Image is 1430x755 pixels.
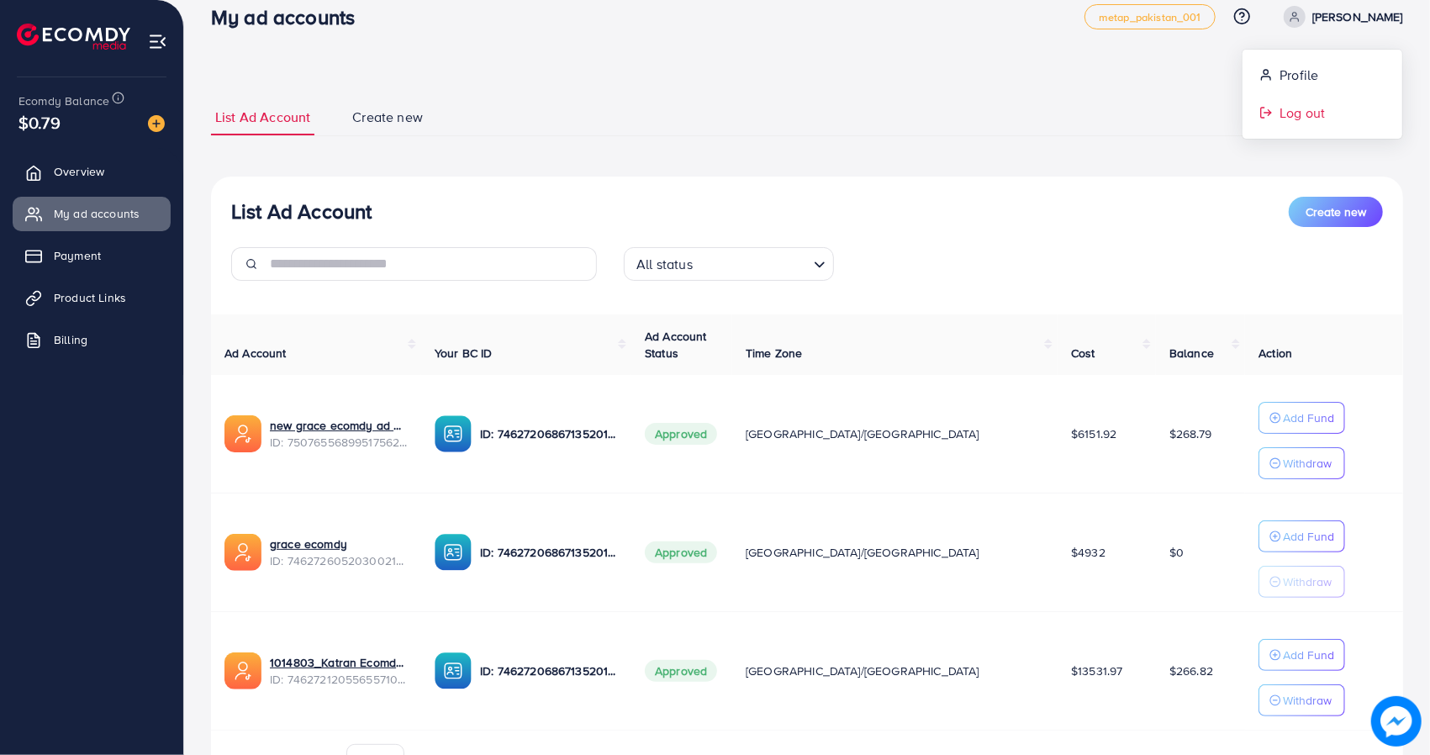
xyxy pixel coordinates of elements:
[148,115,165,132] img: image
[215,108,310,127] span: List Ad Account
[645,328,707,362] span: Ad Account Status
[645,660,717,682] span: Approved
[435,345,493,362] span: Your BC ID
[270,671,408,688] span: ID: 7462721205565571073
[270,434,408,451] span: ID: 7507655689951756295
[270,654,408,671] a: 1014803_Katran Ecomdy_1737550187031
[270,552,408,569] span: ID: 7462726052030021648
[13,323,171,356] a: Billing
[18,110,61,135] span: $0.79
[1084,4,1216,29] a: metap_pakistan_001
[224,652,261,689] img: ic-ads-acc.e4c84228.svg
[270,536,408,552] a: grace ecomdy
[645,423,717,445] span: Approved
[231,199,372,224] h3: List Ad Account
[1259,639,1345,671] button: Add Fund
[1242,49,1403,140] ul: [PERSON_NAME]
[13,239,171,272] a: Payment
[1071,425,1116,442] span: $6151.92
[1259,566,1345,598] button: Withdraw
[1169,544,1184,561] span: $0
[746,345,802,362] span: Time Zone
[746,663,979,679] span: [GEOGRAPHIC_DATA]/[GEOGRAPHIC_DATA]
[270,654,408,689] div: <span class='underline'>1014803_Katran Ecomdy_1737550187031</span></br>7462721205565571073
[1071,663,1122,679] span: $13531.97
[54,247,101,264] span: Payment
[352,108,423,127] span: Create new
[1280,103,1325,123] span: Log out
[17,24,130,50] img: logo
[1169,663,1213,679] span: $266.82
[1283,572,1332,592] p: Withdraw
[1277,6,1403,28] a: [PERSON_NAME]
[480,661,618,681] p: ID: 7462720686713520129
[698,249,807,277] input: Search for option
[13,197,171,230] a: My ad accounts
[54,205,140,222] span: My ad accounts
[270,536,408,570] div: <span class='underline'>grace ecomdy</span></br>7462726052030021648
[18,92,109,109] span: Ecomdy Balance
[1312,7,1403,27] p: [PERSON_NAME]
[1259,345,1292,362] span: Action
[746,425,979,442] span: [GEOGRAPHIC_DATA]/[GEOGRAPHIC_DATA]
[633,252,696,277] span: All status
[270,417,408,434] a: new grace ecomdy ad account 7507655689951756295
[435,652,472,689] img: ic-ba-acc.ded83a64.svg
[435,534,472,571] img: ic-ba-acc.ded83a64.svg
[1071,544,1105,561] span: $4932
[480,424,618,444] p: ID: 7462720686713520129
[270,417,408,451] div: <span class='underline'>new grace ecomdy ad account 7507655689951756295</span></br>75076556899517...
[1306,203,1366,220] span: Create new
[645,541,717,563] span: Approved
[1099,12,1201,23] span: metap_pakistan_001
[1071,345,1095,362] span: Cost
[211,5,368,29] h3: My ad accounts
[480,542,618,562] p: ID: 7462720686713520129
[148,32,167,51] img: menu
[1280,65,1318,85] span: Profile
[1259,684,1345,716] button: Withdraw
[1283,690,1332,710] p: Withdraw
[54,289,126,306] span: Product Links
[1283,645,1334,665] p: Add Fund
[13,155,171,188] a: Overview
[224,415,261,452] img: ic-ads-acc.e4c84228.svg
[13,281,171,314] a: Product Links
[54,163,104,180] span: Overview
[1169,425,1211,442] span: $268.79
[1169,345,1214,362] span: Balance
[1259,402,1345,434] button: Add Fund
[224,534,261,571] img: ic-ads-acc.e4c84228.svg
[435,415,472,452] img: ic-ba-acc.ded83a64.svg
[54,331,87,348] span: Billing
[1283,453,1332,473] p: Withdraw
[1371,696,1422,747] img: image
[1289,197,1383,227] button: Create new
[624,247,834,281] div: Search for option
[1259,520,1345,552] button: Add Fund
[746,544,979,561] span: [GEOGRAPHIC_DATA]/[GEOGRAPHIC_DATA]
[1283,526,1334,546] p: Add Fund
[224,345,287,362] span: Ad Account
[1283,408,1334,428] p: Add Fund
[1259,447,1345,479] button: Withdraw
